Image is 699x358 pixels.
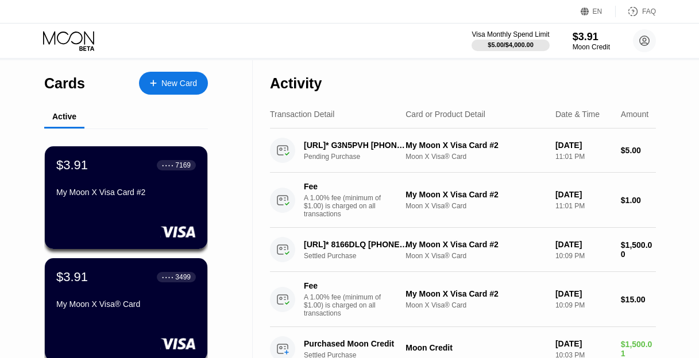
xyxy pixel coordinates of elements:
[406,141,546,150] div: My Moon X Visa Card #2
[406,240,546,249] div: My Moon X Visa Card #2
[581,6,616,17] div: EN
[488,41,534,48] div: $5.00 / $4,000.00
[45,146,207,249] div: $3.91● ● ● ●7169My Moon X Visa Card #2
[555,289,612,298] div: [DATE]
[555,141,612,150] div: [DATE]
[270,75,322,92] div: Activity
[304,293,390,317] div: A 1.00% fee (minimum of $1.00) is charged on all transactions
[56,270,88,285] div: $3.91
[270,129,656,173] div: [URL]* G3N5PVH [PHONE_NUMBER] USPending PurchaseMy Moon X Visa Card #2Moon X Visa® Card[DATE]11:0...
[472,30,549,51] div: Visa Monthly Spend Limit$5.00/$4,000.00
[406,252,546,260] div: Moon X Visa® Card
[175,273,191,281] div: 3499
[555,153,612,161] div: 11:01 PM
[621,240,656,259] div: $1,500.00
[555,202,612,210] div: 11:01 PM
[270,228,656,272] div: [URL]* 8166DLQ [PHONE_NUMBER] USSettled PurchaseMy Moon X Visa Card #2Moon X Visa® Card[DATE]10:0...
[406,153,546,161] div: Moon X Visa® Card
[621,146,656,155] div: $5.00
[304,252,418,260] div: Settled Purchase
[555,339,612,348] div: [DATE]
[406,289,546,298] div: My Moon X Visa Card #2
[52,112,76,121] div: Active
[162,275,173,279] div: ● ● ● ●
[56,299,196,309] div: My Moon X Visa® Card
[406,301,546,309] div: Moon X Visa® Card
[621,110,648,119] div: Amount
[304,240,410,249] div: [URL]* 8166DLQ [PHONE_NUMBER] US
[616,6,656,17] div: FAQ
[162,164,173,167] div: ● ● ● ●
[555,301,612,309] div: 10:09 PM
[56,188,196,197] div: My Moon X Visa Card #2
[555,240,612,249] div: [DATE]
[44,75,85,92] div: Cards
[270,173,656,228] div: FeeA 1.00% fee (minimum of $1.00) is charged on all transactionsMy Moon X Visa Card #2Moon X Visa...
[642,7,656,15] div: FAQ
[593,7,603,15] div: EN
[304,153,418,161] div: Pending Purchase
[406,343,546,352] div: Moon Credit
[270,272,656,327] div: FeeA 1.00% fee (minimum of $1.00) is charged on all transactionsMy Moon X Visa Card #2Moon X Visa...
[304,194,390,218] div: A 1.00% fee (minimum of $1.00) is charged on all transactions
[304,281,384,290] div: Fee
[621,340,656,358] div: $1,500.01
[56,158,88,173] div: $3.91
[304,182,384,191] div: Fee
[406,110,485,119] div: Card or Product Detail
[555,190,612,199] div: [DATE]
[175,161,191,169] div: 7169
[555,110,600,119] div: Date & Time
[270,110,334,119] div: Transaction Detail
[573,31,610,51] div: $3.91Moon Credit
[573,31,610,43] div: $3.91
[621,295,656,304] div: $15.00
[139,72,208,95] div: New Card
[406,202,546,210] div: Moon X Visa® Card
[472,30,549,38] div: Visa Monthly Spend Limit
[304,141,410,150] div: [URL]* G3N5PVH [PHONE_NUMBER] US
[621,196,656,205] div: $1.00
[161,79,197,88] div: New Card
[406,190,546,199] div: My Moon X Visa Card #2
[555,252,612,260] div: 10:09 PM
[304,339,410,348] div: Purchased Moon Credit
[573,43,610,51] div: Moon Credit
